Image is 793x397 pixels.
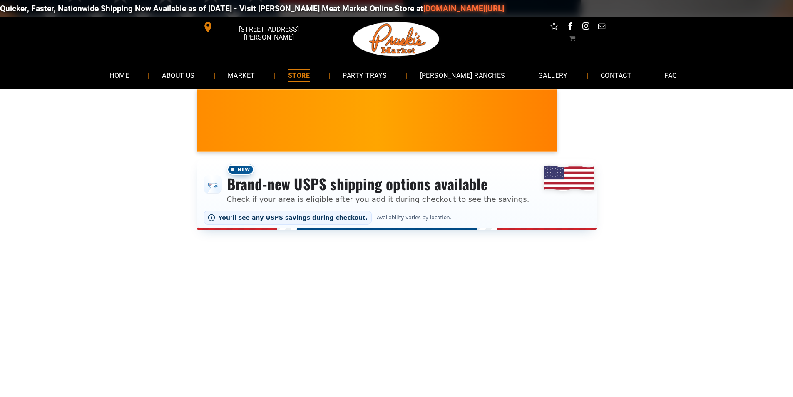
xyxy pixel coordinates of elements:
[330,64,399,86] a: PARTY TRAYS
[564,21,575,34] a: facebook
[549,21,559,34] a: Social network
[227,164,254,175] span: New
[197,21,324,34] a: [STREET_ADDRESS][PERSON_NAME]
[375,215,453,221] span: Availability varies by location.
[423,4,504,13] a: [DOMAIN_NAME][URL]
[588,64,644,86] a: CONTACT
[227,194,529,205] p: Check if your area is eligible after you add it during checkout to see the savings.
[652,64,689,86] a: FAQ
[408,64,518,86] a: [PERSON_NAME] RANCHES
[227,175,529,193] h3: Brand-new USPS shipping options available
[215,64,268,86] a: MARKET
[149,64,207,86] a: ABOUT US
[596,21,607,34] a: email
[97,64,142,86] a: HOME
[526,64,580,86] a: GALLERY
[197,159,597,230] div: Shipping options announcement
[351,17,441,62] img: Pruski-s+Market+HQ+Logo2-1920w.png
[580,21,591,34] a: instagram
[276,64,322,86] a: STORE
[215,21,322,45] span: [STREET_ADDRESS][PERSON_NAME]
[219,214,368,221] span: You’ll see any USPS savings during checkout.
